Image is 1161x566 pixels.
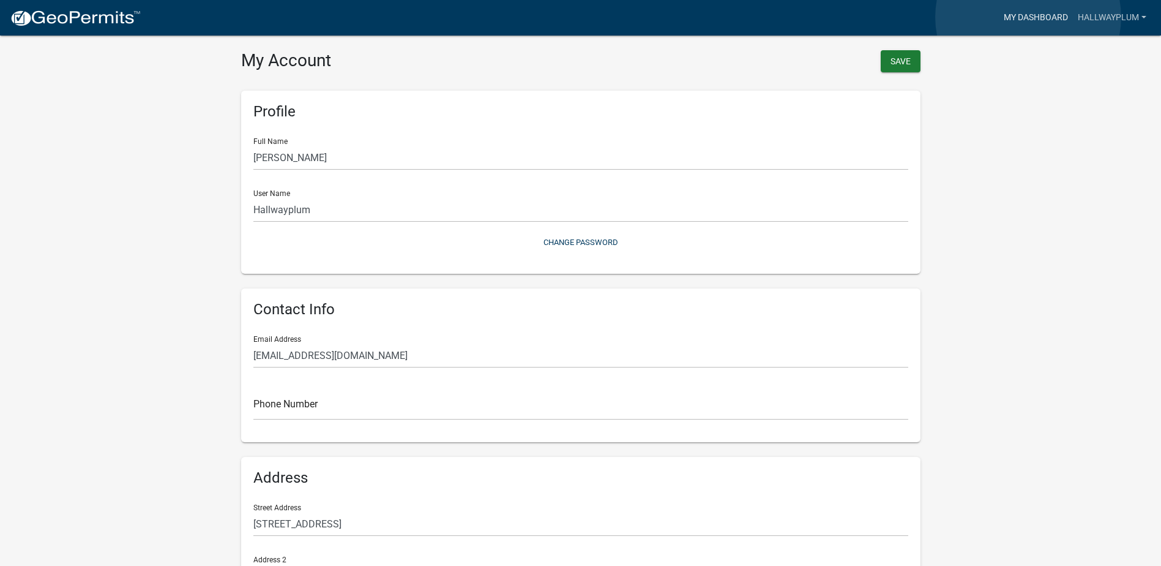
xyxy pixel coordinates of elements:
a: Hallwayplum [1073,6,1151,29]
h6: Profile [253,103,908,121]
h6: Contact Info [253,301,908,319]
h3: My Account [241,50,572,71]
h6: Address [253,469,908,487]
button: Save [881,50,920,72]
a: My Dashboard [999,6,1073,29]
button: Change Password [253,232,908,252]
